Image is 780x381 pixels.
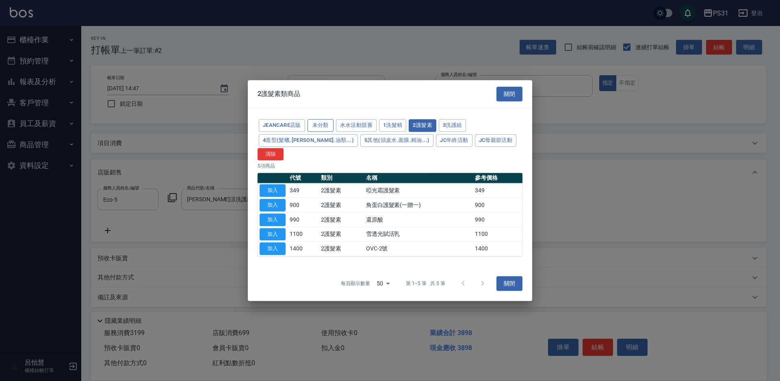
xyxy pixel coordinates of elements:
button: 關閉 [496,87,522,102]
td: 900 [288,198,319,213]
td: 1400 [288,242,319,256]
td: 349 [288,183,319,198]
td: 900 [473,198,522,213]
td: 2護髮素 [319,198,364,213]
button: 加入 [260,184,286,197]
p: 5 項商品 [258,162,522,170]
td: 2護髮素 [319,242,364,256]
button: 4造型(髮蠟.[PERSON_NAME].油類...) [259,134,358,147]
button: 加入 [260,242,286,255]
td: 還原酸 [364,212,473,227]
p: 每頁顯示數量 [341,280,370,287]
div: 50 [373,272,393,294]
button: 3洗護組 [439,119,466,132]
td: OVC-2號 [364,242,473,256]
th: 代號 [288,173,319,183]
td: 雪透光賦活乳 [364,227,473,242]
button: 關閉 [496,276,522,291]
td: 角蛋白護髮素(一贈一) [364,198,473,213]
button: 5其他(頭皮水.面膜.精油...) [360,134,433,147]
button: 清除 [258,148,284,161]
td: 1100 [473,227,522,242]
button: JeanCare店販 [259,119,305,132]
button: JC年終活動 [436,134,472,147]
button: 加入 [260,199,286,211]
button: 1洗髮精 [379,119,407,132]
td: 2護髮素 [319,183,364,198]
td: 2護髮素 [319,227,364,242]
td: 啞光霜護髮素 [364,183,473,198]
button: 未分類 [308,119,334,132]
button: JC母親節活動 [475,134,517,147]
td: 349 [473,183,522,198]
th: 名稱 [364,173,473,183]
button: 加入 [260,228,286,241]
th: 參考價格 [473,173,522,183]
p: 第 1–5 筆 共 5 筆 [406,280,445,287]
button: 水水活動競賽 [336,119,377,132]
td: 990 [473,212,522,227]
th: 類別 [319,173,364,183]
span: 2護髮素類商品 [258,90,300,98]
td: 2護髮素 [319,212,364,227]
button: 2護髮素 [409,119,436,132]
button: 加入 [260,213,286,226]
td: 1400 [473,242,522,256]
td: 990 [288,212,319,227]
td: 1100 [288,227,319,242]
